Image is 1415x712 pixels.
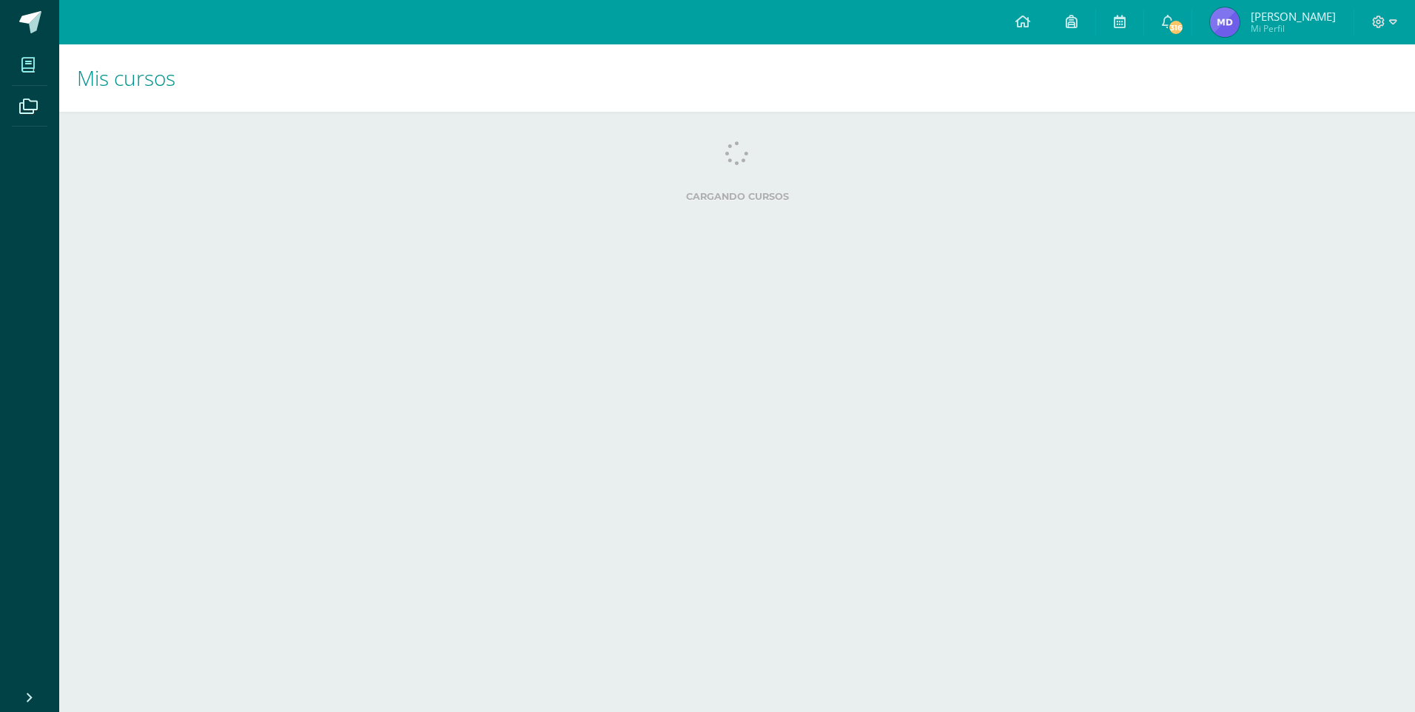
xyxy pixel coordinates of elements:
[77,64,175,92] span: Mis cursos
[89,191,1385,202] label: Cargando cursos
[1251,9,1336,24] span: [PERSON_NAME]
[1210,7,1240,37] img: c209a9bd83121af7f7f9f5930656e9c3.png
[1168,19,1184,36] span: 316
[1251,22,1336,35] span: Mi Perfil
